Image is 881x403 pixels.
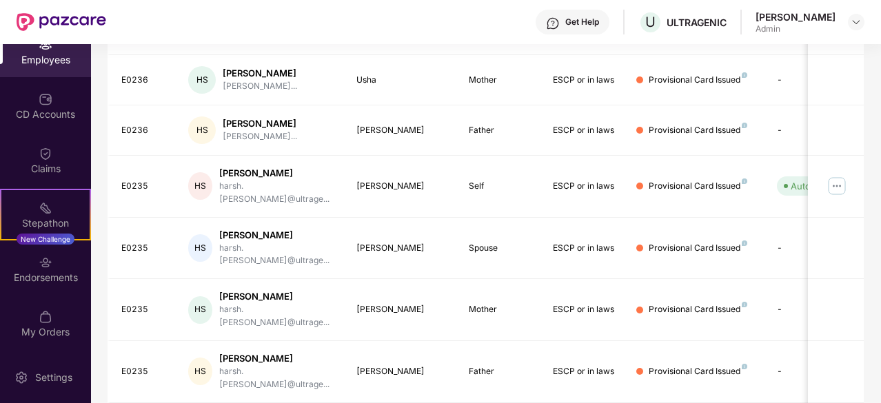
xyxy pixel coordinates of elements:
[469,303,531,316] div: Mother
[826,175,848,197] img: manageButton
[742,240,747,246] img: svg+xml;base64,PHN2ZyB4bWxucz0iaHR0cDovL3d3dy53My5vcmcvMjAwMC9zdmciIHdpZHRoPSI4IiBoZWlnaHQ9IjgiIH...
[742,72,747,78] img: svg+xml;base64,PHN2ZyB4bWxucz0iaHR0cDovL3d3dy53My5vcmcvMjAwMC9zdmciIHdpZHRoPSI4IiBoZWlnaHQ9IjgiIH...
[121,180,167,193] div: E0235
[219,180,334,206] div: harsh.[PERSON_NAME]@ultrage...
[553,74,615,87] div: ESCP or in laws
[553,242,615,255] div: ESCP or in laws
[356,365,447,378] div: [PERSON_NAME]
[469,124,531,137] div: Father
[39,256,52,269] img: svg+xml;base64,PHN2ZyBpZD0iRW5kb3JzZW1lbnRzIiB4bWxucz0iaHR0cDovL3d3dy53My5vcmcvMjAwMC9zdmciIHdpZH...
[469,365,531,378] div: Father
[121,303,167,316] div: E0235
[188,116,216,144] div: HS
[565,17,599,28] div: Get Help
[223,130,297,143] div: [PERSON_NAME]...
[742,178,747,184] img: svg+xml;base64,PHN2ZyB4bWxucz0iaHR0cDovL3d3dy53My5vcmcvMjAwMC9zdmciIHdpZHRoPSI4IiBoZWlnaHQ9IjgiIH...
[756,10,836,23] div: [PERSON_NAME]
[649,74,747,87] div: Provisional Card Issued
[219,229,334,242] div: [PERSON_NAME]
[219,352,334,365] div: [PERSON_NAME]
[219,290,334,303] div: [PERSON_NAME]
[188,66,216,94] div: HS
[649,124,747,137] div: Provisional Card Issued
[223,80,297,93] div: [PERSON_NAME]...
[356,74,447,87] div: Usha
[356,180,447,193] div: [PERSON_NAME]
[121,242,167,255] div: E0235
[1,216,90,230] div: Stepathon
[649,303,747,316] div: Provisional Card Issued
[223,117,297,130] div: [PERSON_NAME]
[469,180,531,193] div: Self
[546,17,560,30] img: svg+xml;base64,PHN2ZyBpZD0iSGVscC0zMngzMiIgeG1sbnM9Imh0dHA6Ly93d3cudzMub3JnLzIwMDAvc3ZnIiB3aWR0aD...
[756,23,836,34] div: Admin
[219,365,334,391] div: harsh.[PERSON_NAME]@ultrage...
[791,179,846,193] div: Auto Verified
[121,124,167,137] div: E0236
[31,371,77,384] div: Settings
[553,365,615,378] div: ESCP or in laws
[39,92,52,106] img: svg+xml;base64,PHN2ZyBpZD0iQ0RfQWNjb3VudHMiIGRhdGEtbmFtZT0iQ0QgQWNjb3VudHMiIHhtbG5zPSJodHRwOi8vd3...
[17,13,106,31] img: New Pazcare Logo
[356,124,447,137] div: [PERSON_NAME]
[649,180,747,193] div: Provisional Card Issued
[766,55,864,105] td: -
[39,38,52,52] img: svg+xml;base64,PHN2ZyBpZD0iRW1wbG95ZWVzIiB4bWxucz0iaHR0cDovL3d3dy53My5vcmcvMjAwMC9zdmciIHdpZHRoPS...
[742,123,747,128] img: svg+xml;base64,PHN2ZyB4bWxucz0iaHR0cDovL3d3dy53My5vcmcvMjAwMC9zdmciIHdpZHRoPSI4IiBoZWlnaHQ9IjgiIH...
[188,234,212,262] div: HS
[645,14,656,30] span: U
[39,147,52,161] img: svg+xml;base64,PHN2ZyBpZD0iQ2xhaW0iIHhtbG5zPSJodHRwOi8vd3d3LnczLm9yZy8yMDAwL3N2ZyIgd2lkdGg9IjIwIi...
[667,16,727,29] div: ULTRAGENIC
[223,67,297,80] div: [PERSON_NAME]
[553,180,615,193] div: ESCP or in laws
[649,365,747,378] div: Provisional Card Issued
[766,218,864,280] td: -
[766,279,864,341] td: -
[553,303,615,316] div: ESCP or in laws
[469,74,531,87] div: Mother
[553,124,615,137] div: ESCP or in laws
[121,365,167,378] div: E0235
[39,201,52,215] img: svg+xml;base64,PHN2ZyB4bWxucz0iaHR0cDovL3d3dy53My5vcmcvMjAwMC9zdmciIHdpZHRoPSIyMSIgaGVpZ2h0PSIyMC...
[39,310,52,324] img: svg+xml;base64,PHN2ZyBpZD0iTXlfT3JkZXJzIiBkYXRhLW5hbWU9Ik15IE9yZGVycyIgeG1sbnM9Imh0dHA6Ly93d3cudz...
[766,341,864,403] td: -
[649,242,747,255] div: Provisional Card Issued
[219,167,334,180] div: [PERSON_NAME]
[14,371,28,384] img: svg+xml;base64,PHN2ZyBpZD0iU2V0dGluZy0yMHgyMCIgeG1sbnM9Imh0dHA6Ly93d3cudzMub3JnLzIwMDAvc3ZnIiB3aW...
[188,358,212,385] div: HS
[17,234,74,245] div: New Challenge
[219,242,334,268] div: harsh.[PERSON_NAME]@ultrage...
[188,172,212,200] div: HS
[742,364,747,369] img: svg+xml;base64,PHN2ZyB4bWxucz0iaHR0cDovL3d3dy53My5vcmcvMjAwMC9zdmciIHdpZHRoPSI4IiBoZWlnaHQ9IjgiIH...
[219,303,334,329] div: harsh.[PERSON_NAME]@ultrage...
[121,74,167,87] div: E0236
[742,302,747,307] img: svg+xml;base64,PHN2ZyB4bWxucz0iaHR0cDovL3d3dy53My5vcmcvMjAwMC9zdmciIHdpZHRoPSI4IiBoZWlnaHQ9IjgiIH...
[188,296,212,324] div: HS
[469,242,531,255] div: Spouse
[766,105,864,156] td: -
[356,242,447,255] div: [PERSON_NAME]
[851,17,862,28] img: svg+xml;base64,PHN2ZyBpZD0iRHJvcGRvd24tMzJ4MzIiIHhtbG5zPSJodHRwOi8vd3d3LnczLm9yZy8yMDAwL3N2ZyIgd2...
[356,303,447,316] div: [PERSON_NAME]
